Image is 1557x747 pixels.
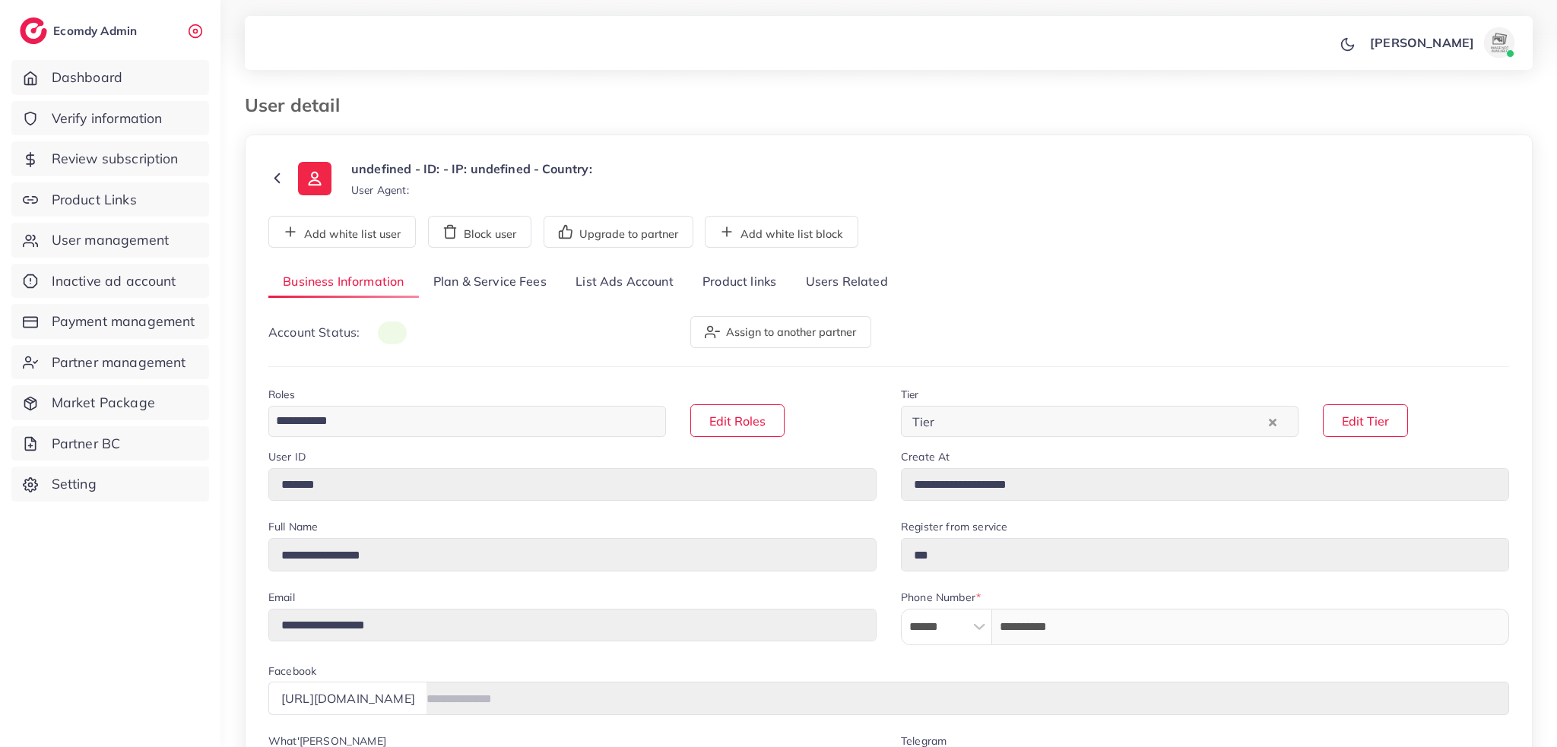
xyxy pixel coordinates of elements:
[11,385,209,420] a: Market Package
[11,182,209,217] a: Product Links
[11,304,209,339] a: Payment management
[52,393,155,413] span: Market Package
[11,60,209,95] a: Dashboard
[690,404,785,437] button: Edit Roles
[690,316,871,348] button: Assign to another partner
[901,590,981,605] label: Phone Number
[1269,413,1276,430] button: Clear Selected
[901,406,1299,437] div: Search for option
[52,109,163,128] span: Verify information
[268,216,416,248] button: Add white list user
[11,223,209,258] a: User management
[52,230,169,250] span: User management
[20,17,141,44] a: logoEcomdy Admin
[901,387,919,402] label: Tier
[268,663,316,679] label: Facebook
[52,353,186,372] span: Partner management
[351,182,409,198] small: User Agent:
[11,345,209,380] a: Partner management
[1370,33,1474,52] p: [PERSON_NAME]
[268,406,666,437] div: Search for option
[268,449,306,464] label: User ID
[561,266,688,299] a: List Ads Account
[901,449,950,464] label: Create At
[11,101,209,136] a: Verify information
[52,474,97,494] span: Setting
[52,149,179,169] span: Review subscription
[245,94,352,116] h3: User detail
[52,271,176,291] span: Inactive ad account
[1484,27,1514,58] img: avatar
[298,162,331,195] img: ic-user-info.36bf1079.svg
[53,24,141,38] h2: Ecomdy Admin
[11,426,209,461] a: Partner BC
[351,160,592,178] p: undefined - ID: - IP: undefined - Country:
[909,410,938,433] span: Tier
[52,68,122,87] span: Dashboard
[428,216,531,248] button: Block user
[11,264,209,299] a: Inactive ad account
[268,387,295,402] label: Roles
[901,519,1007,534] label: Register from service
[52,434,121,454] span: Partner BC
[688,266,791,299] a: Product links
[940,410,1265,433] input: Search for option
[268,590,295,605] label: Email
[1323,404,1408,437] button: Edit Tier
[11,467,209,502] a: Setting
[11,141,209,176] a: Review subscription
[268,519,318,534] label: Full Name
[268,682,427,714] div: [URL][DOMAIN_NAME]
[268,323,407,342] p: Account Status:
[544,216,693,248] button: Upgrade to partner
[705,216,858,248] button: Add white list block
[1362,27,1521,58] a: [PERSON_NAME]avatar
[419,266,561,299] a: Plan & Service Fees
[268,266,419,299] a: Business Information
[20,17,47,44] img: logo
[52,312,195,331] span: Payment management
[271,410,646,433] input: Search for option
[52,190,137,210] span: Product Links
[791,266,902,299] a: Users Related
